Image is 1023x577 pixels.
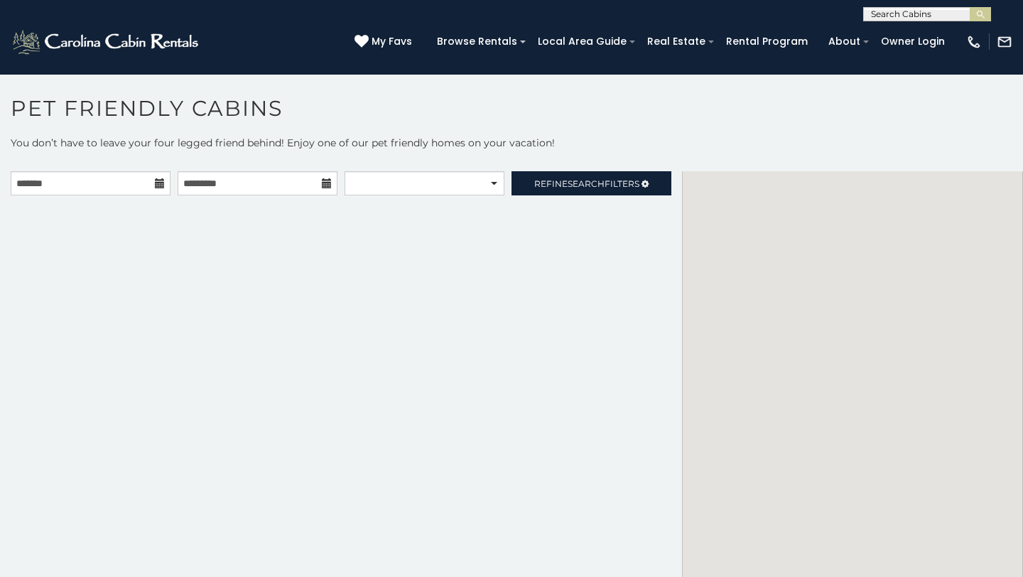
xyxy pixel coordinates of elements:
a: My Favs [354,34,416,50]
a: Owner Login [874,31,952,53]
a: Browse Rentals [430,31,524,53]
a: RefineSearchFilters [511,171,671,195]
a: Rental Program [719,31,815,53]
img: White-1-2.png [11,28,202,56]
a: Real Estate [640,31,713,53]
span: Refine Filters [534,178,639,189]
a: About [821,31,867,53]
img: phone-regular-white.png [966,34,982,50]
span: My Favs [372,34,412,49]
span: Search [568,178,605,189]
img: mail-regular-white.png [997,34,1012,50]
a: Local Area Guide [531,31,634,53]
